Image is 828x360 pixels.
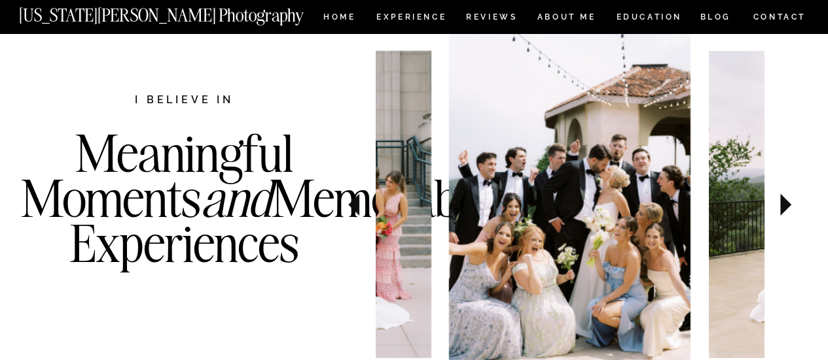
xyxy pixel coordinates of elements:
[201,166,272,230] i: and
[66,92,303,110] h2: I believe in
[537,13,596,24] a: ABOUT ME
[321,13,358,24] a: HOME
[615,13,683,24] a: EDUCATION
[700,13,731,24] a: BLOG
[19,7,348,18] a: [US_STATE][PERSON_NAME] Photography
[376,13,445,24] a: Experience
[226,50,431,357] img: Bridesmaids in downtown LA holding bouquets
[466,13,515,24] a: REVIEWS
[752,10,806,24] a: CONTACT
[21,131,348,319] h3: Meaningful Moments Memorable Experiences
